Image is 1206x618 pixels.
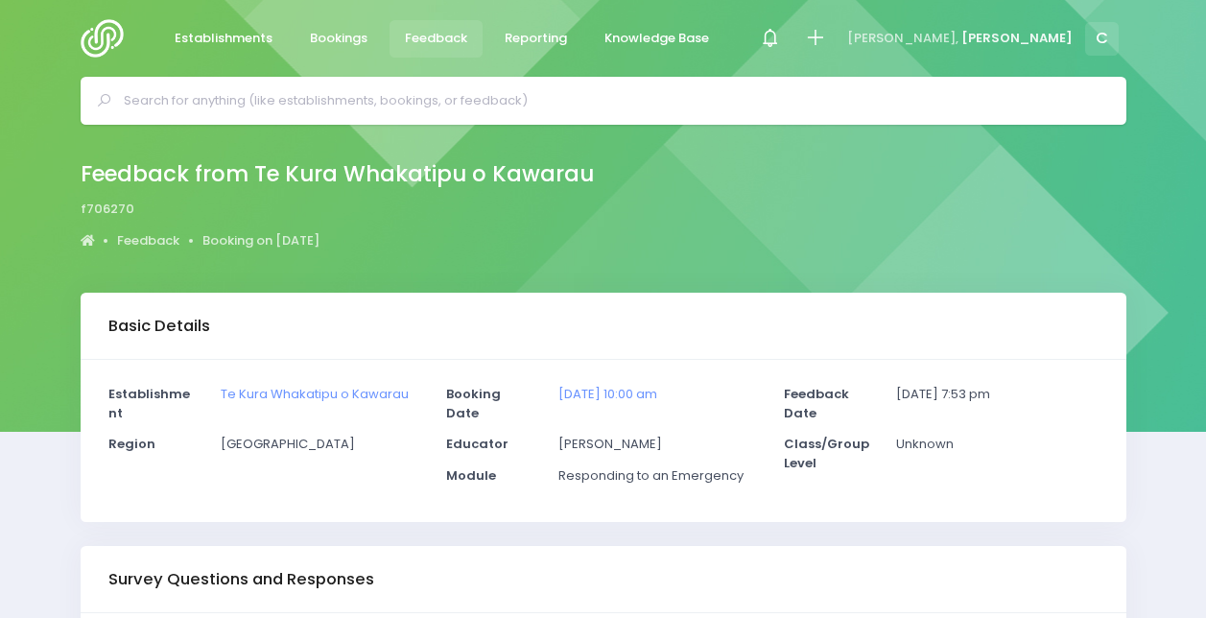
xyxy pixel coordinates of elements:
[405,29,467,48] span: Feedback
[108,435,155,453] strong: Region
[961,29,1073,48] span: [PERSON_NAME]
[847,29,958,48] span: [PERSON_NAME],
[446,385,501,422] strong: Booking Date
[446,435,508,453] strong: Educator
[209,435,435,466] div: [GEOGRAPHIC_DATA]
[159,20,289,58] a: Establishments
[108,317,210,336] h3: Basic Details
[81,200,134,219] span: f706270
[124,86,1100,115] input: Search for anything (like establishments, bookings, or feedback)
[558,435,760,454] p: [PERSON_NAME]
[295,20,384,58] a: Bookings
[117,231,179,250] a: Feedback
[81,19,135,58] img: Logo
[310,29,367,48] span: Bookings
[489,20,583,58] a: Reporting
[108,385,190,422] strong: Establishment
[505,29,567,48] span: Reporting
[390,20,484,58] a: Feedback
[1085,22,1119,56] span: C
[604,29,709,48] span: Knowledge Base
[81,161,594,187] h2: Feedback from Te Kura Whakatipu o Kawarau
[896,385,1098,404] p: [DATE] 7:53 pm
[896,435,1098,454] p: Unknown
[175,29,272,48] span: Establishments
[221,385,409,403] a: Te Kura Whakatipu o Kawarau
[558,385,657,403] a: [DATE] 10:00 am
[202,231,319,250] a: Booking on [DATE]
[108,570,374,589] h3: Survey Questions and Responses
[589,20,725,58] a: Knowledge Base
[784,385,849,422] strong: Feedback Date
[558,466,760,486] p: Responding to an Emergency
[446,466,496,485] strong: Module
[784,435,869,472] strong: Class/Group Level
